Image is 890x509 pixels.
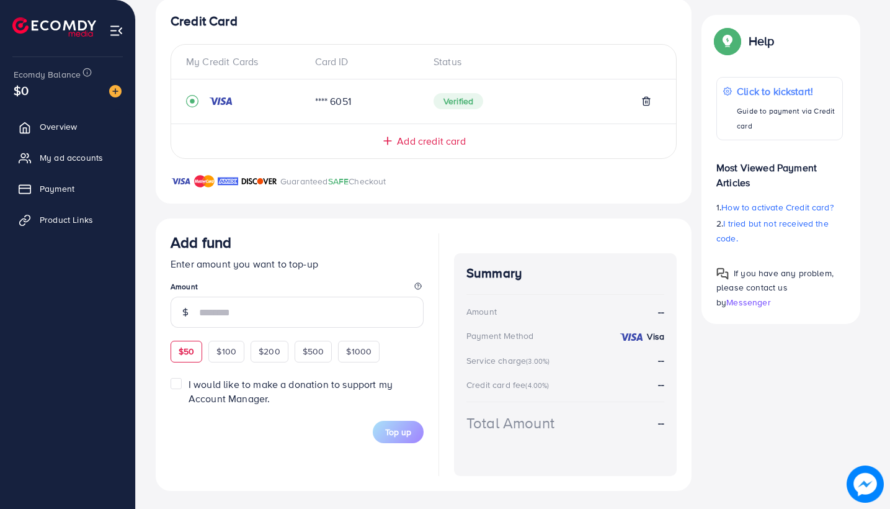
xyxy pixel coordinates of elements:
span: $500 [303,345,324,358]
strong: -- [658,416,664,430]
svg: record circle [186,95,198,107]
img: brand [241,174,277,189]
img: brand [194,174,215,189]
button: Top up [373,421,424,443]
span: $100 [216,345,236,358]
div: Card ID [305,55,424,69]
div: Service charge [466,354,553,367]
p: Help [749,34,775,48]
span: Verified [434,93,483,109]
a: Payment [9,176,126,201]
h4: Summary [466,266,664,281]
p: Enter amount you want to top-up [171,256,424,271]
img: credit [208,96,233,106]
div: Status [424,55,661,69]
img: image [847,466,884,503]
h4: Credit Card [171,14,677,29]
p: Guaranteed Checkout [280,174,386,189]
span: I tried but not received the code. [716,217,829,245]
small: (4.00%) [525,381,549,390]
img: Popup guide [716,30,739,52]
span: Top up [385,426,411,438]
span: $200 [259,345,280,358]
span: Ecomdy Balance [14,68,81,81]
span: Product Links [40,214,93,226]
div: My Credit Cards [186,55,305,69]
img: logo [12,17,96,37]
h3: Add fund [171,233,231,251]
span: $1000 [346,345,372,358]
img: brand [171,174,191,189]
img: menu [109,24,123,38]
div: Total Amount [466,412,554,434]
span: I would like to make a donation to support my Account Manager. [189,377,393,405]
strong: -- [658,353,664,367]
img: Popup guide [716,268,729,280]
a: My ad accounts [9,145,126,170]
p: Click to kickstart! [737,84,836,99]
a: Product Links [9,207,126,232]
span: Payment [40,182,74,195]
span: Messenger [726,295,770,308]
span: Add credit card [397,134,465,148]
img: image [109,85,122,97]
p: Most Viewed Payment Articles [716,150,843,190]
strong: Visa [647,330,664,343]
span: Overview [40,120,77,133]
span: $0 [14,81,29,99]
span: If you have any problem, please contact us by [716,267,834,308]
strong: -- [658,305,664,319]
legend: Amount [171,281,424,297]
div: Payment Method [466,330,533,342]
p: 1. [716,200,843,215]
img: brand [218,174,238,189]
span: My ad accounts [40,151,103,164]
p: 2. [716,216,843,246]
p: Guide to payment via Credit card [737,104,836,133]
a: Overview [9,114,126,139]
span: How to activate Credit card? [721,201,833,214]
small: (3.00%) [526,356,550,366]
strong: -- [658,377,664,391]
span: $50 [179,345,194,358]
span: SAFE [328,175,349,187]
img: credit [619,332,644,342]
div: Credit card fee [466,379,553,391]
div: Amount [466,305,497,318]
